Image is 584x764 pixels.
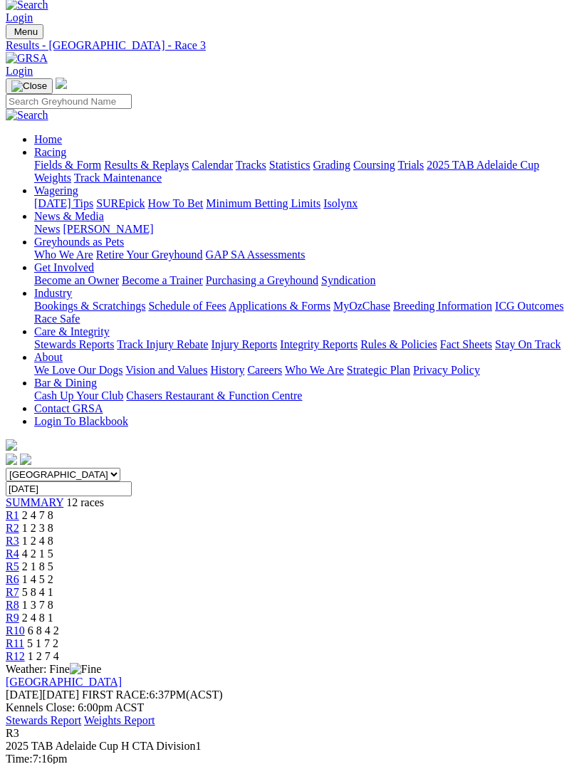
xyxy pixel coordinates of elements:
[63,223,153,235] a: [PERSON_NAME]
[34,248,578,261] div: Greyhounds as Pets
[148,197,204,209] a: How To Bet
[6,24,43,39] button: Toggle navigation
[269,159,311,171] a: Statistics
[34,313,80,325] a: Race Safe
[34,236,124,248] a: Greyhounds as Pets
[70,663,101,676] img: Fine
[6,522,19,534] span: R2
[28,624,59,637] span: 6 8 4 2
[34,300,145,312] a: Bookings & Scratchings
[125,364,207,376] a: Vision and Values
[6,663,101,675] span: Weather: Fine
[34,274,578,287] div: Get Involved
[6,78,53,94] button: Toggle navigation
[82,689,223,701] span: 6:37PM(ACST)
[6,676,122,688] a: [GEOGRAPHIC_DATA]
[285,364,344,376] a: Who We Are
[495,338,560,350] a: Stay On Track
[34,364,578,377] div: About
[34,184,78,197] a: Wagering
[104,159,189,171] a: Results & Replays
[6,65,33,77] a: Login
[211,338,277,350] a: Injury Reports
[313,159,350,171] a: Grading
[34,274,119,286] a: Become an Owner
[6,548,19,560] a: R4
[427,159,539,171] a: 2025 TAB Adelaide Cup
[22,573,53,585] span: 1 4 5 2
[56,78,67,89] img: logo-grsa-white.png
[6,714,81,726] a: Stewards Report
[22,535,53,547] span: 1 2 4 8
[321,274,375,286] a: Syndication
[34,364,122,376] a: We Love Our Dogs
[34,159,101,171] a: Fields & Form
[206,197,320,209] a: Minimum Betting Limits
[6,637,24,649] a: R11
[96,197,145,209] a: SUREpick
[82,689,149,701] span: FIRST RACE:
[22,560,53,572] span: 2 1 8 5
[6,650,25,662] a: R12
[22,599,53,611] span: 1 3 7 8
[34,248,93,261] a: Who We Are
[236,159,266,171] a: Tracks
[347,364,410,376] a: Strategic Plan
[6,624,25,637] a: R10
[34,415,128,427] a: Login To Blackbook
[229,300,330,312] a: Applications & Forms
[28,650,59,662] span: 1 2 7 4
[6,689,79,701] span: [DATE]
[27,637,58,649] span: 5 1 7 2
[397,159,424,171] a: Trials
[6,496,63,508] span: SUMMARY
[353,159,395,171] a: Coursing
[34,300,578,325] div: Industry
[413,364,480,376] a: Privacy Policy
[6,573,19,585] a: R6
[66,496,104,508] span: 12 races
[34,389,123,402] a: Cash Up Your Club
[34,159,578,184] div: Racing
[34,338,578,351] div: Care & Integrity
[6,727,19,739] span: R3
[34,261,94,273] a: Get Involved
[6,94,132,109] input: Search
[6,689,43,701] span: [DATE]
[6,439,17,451] img: logo-grsa-white.png
[6,535,19,547] a: R3
[192,159,233,171] a: Calendar
[6,599,19,611] a: R8
[122,274,203,286] a: Become a Trainer
[20,454,31,465] img: twitter.svg
[22,522,53,534] span: 1 2 3 8
[6,509,19,521] a: R1
[206,274,318,286] a: Purchasing a Greyhound
[34,210,104,222] a: News & Media
[34,389,578,402] div: Bar & Dining
[117,338,208,350] a: Track Injury Rebate
[393,300,492,312] a: Breeding Information
[96,248,203,261] a: Retire Your Greyhound
[6,701,578,714] div: Kennels Close: 6:00pm ACST
[34,351,63,363] a: About
[6,454,17,465] img: facebook.svg
[34,197,578,210] div: Wagering
[206,248,306,261] a: GAP SA Assessments
[6,586,19,598] span: R7
[333,300,390,312] a: MyOzChase
[14,26,38,37] span: Menu
[6,481,132,496] input: Select date
[6,560,19,572] a: R5
[323,197,358,209] a: Isolynx
[6,39,578,52] div: Results - [GEOGRAPHIC_DATA] - Race 3
[6,612,19,624] span: R9
[126,389,302,402] a: Chasers Restaurant & Function Centre
[34,338,114,350] a: Stewards Reports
